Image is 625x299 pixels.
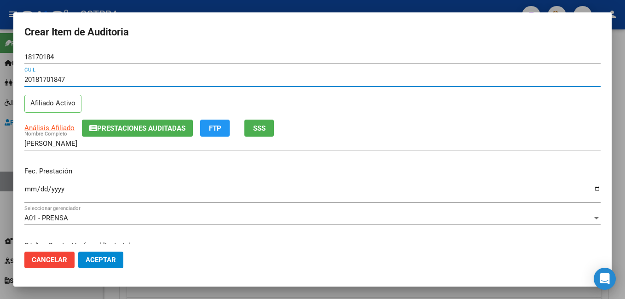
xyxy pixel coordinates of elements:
[244,120,274,137] button: SSS
[24,23,601,41] h2: Crear Item de Auditoria
[82,120,193,137] button: Prestaciones Auditadas
[253,124,266,132] span: SSS
[24,124,75,132] span: Análisis Afiliado
[594,268,616,290] div: Open Intercom Messenger
[32,256,67,264] span: Cancelar
[86,256,116,264] span: Aceptar
[24,252,75,268] button: Cancelar
[97,124,185,132] span: Prestaciones Auditadas
[200,120,230,137] button: FTP
[24,166,601,177] p: Fec. Prestación
[24,95,81,113] p: Afiliado Activo
[24,241,601,251] p: Código Prestación (no obligatorio)
[209,124,221,132] span: FTP
[24,214,68,222] span: A01 - PRENSA
[78,252,123,268] button: Aceptar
